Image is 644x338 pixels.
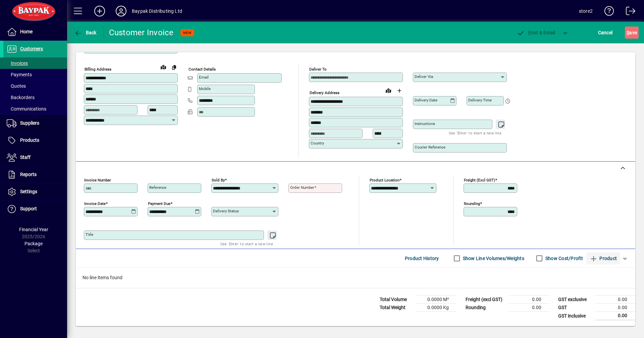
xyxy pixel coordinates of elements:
[149,185,166,190] mat-label: Reference
[7,60,28,66] span: Invoices
[67,27,104,39] app-page-header-button: Back
[74,30,97,35] span: Back
[596,27,614,39] button: Cancel
[402,252,442,264] button: Product History
[199,86,211,91] mat-label: Mobile
[415,121,435,126] mat-label: Instructions
[528,30,531,35] span: P
[3,57,67,69] a: Invoices
[462,304,509,312] td: Rounding
[595,296,635,304] td: 0.00
[158,61,169,72] a: View on map
[627,27,637,38] span: ave
[376,304,417,312] td: Total Weight
[72,27,98,39] button: Back
[183,31,192,35] span: NEW
[7,72,32,77] span: Payments
[595,312,635,320] td: 0.00
[3,115,67,132] a: Suppliers
[20,29,33,34] span: Home
[415,145,445,150] mat-label: Courier Reference
[599,1,614,23] a: Knowledge Base
[7,95,35,100] span: Backorders
[3,183,67,200] a: Settings
[3,69,67,80] a: Payments
[462,296,509,304] td: Freight (excl GST)
[590,253,617,264] span: Product
[3,149,67,166] a: Staff
[462,255,524,262] label: Show Line Volumes/Weights
[394,85,405,96] button: Choose address
[199,75,209,80] mat-label: Email
[3,166,67,183] a: Reports
[7,83,26,89] span: Quotes
[555,296,595,304] td: GST exclusive
[309,67,327,72] mat-label: Deliver To
[132,6,182,16] div: Baypak Distributing Ltd
[19,227,48,232] span: Financial Year
[517,30,555,35] span: ost & Email
[3,92,67,103] a: Backorders
[212,178,225,182] mat-label: Sold by
[405,253,439,264] span: Product History
[7,106,46,112] span: Communications
[20,155,31,160] span: Staff
[84,201,106,206] mat-label: Invoice date
[586,252,620,264] button: Product
[3,132,67,149] a: Products
[625,27,639,39] button: Save
[86,232,93,237] mat-label: Title
[76,267,635,288] div: No line items found
[415,74,433,79] mat-label: Deliver via
[290,185,314,190] mat-label: Order number
[513,27,559,39] button: Post & Email
[24,241,43,246] span: Package
[311,141,324,145] mat-label: Country
[383,85,394,96] a: View on map
[468,98,492,102] mat-label: Delivery time
[627,30,629,35] span: S
[110,5,132,17] button: Profile
[20,46,43,51] span: Customers
[509,296,549,304] td: 0.00
[3,201,67,217] a: Support
[20,172,37,177] span: Reports
[84,178,111,182] mat-label: Invoice number
[20,137,39,143] span: Products
[213,209,239,213] mat-label: Delivery status
[3,24,67,40] a: Home
[555,304,595,312] td: GST
[3,103,67,115] a: Communications
[20,206,37,211] span: Support
[464,178,495,182] mat-label: Freight (excl GST)
[370,178,399,182] mat-label: Product location
[109,27,174,38] div: Customer Invoice
[415,98,437,102] mat-label: Delivery date
[3,80,67,92] a: Quotes
[579,6,593,16] div: store2
[464,201,480,206] mat-label: Rounding
[20,120,39,126] span: Suppliers
[449,129,501,137] mat-hint: Use 'Enter' to start a new line
[417,296,457,304] td: 0.0000 M³
[509,304,549,312] td: 0.00
[148,201,170,206] mat-label: Payment due
[595,304,635,312] td: 0.00
[20,189,37,194] span: Settings
[598,27,613,38] span: Cancel
[417,304,457,312] td: 0.0000 Kg
[169,62,179,73] button: Copy to Delivery address
[544,255,583,262] label: Show Cost/Profit
[376,296,417,304] td: Total Volume
[621,1,636,23] a: Logout
[220,240,273,248] mat-hint: Use 'Enter' to start a new line
[89,5,110,17] button: Add
[555,312,595,320] td: GST inclusive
